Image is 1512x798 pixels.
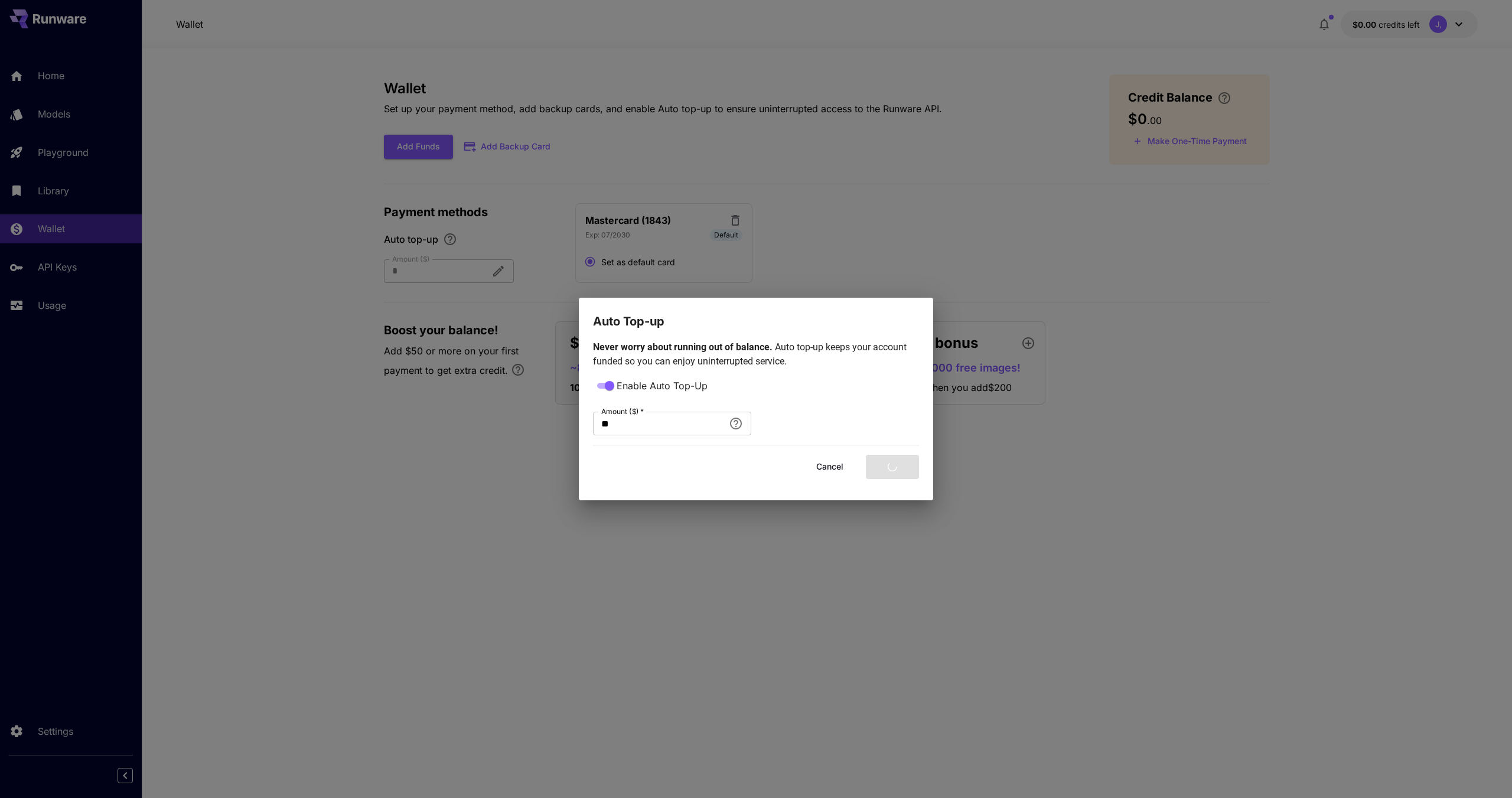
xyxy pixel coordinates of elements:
label: Amount ($) [601,406,644,416]
button: Cancel [803,455,856,479]
p: Auto top-up keeps your account funded so you can enjoy uninterrupted service. [593,340,919,369]
span: Enable Auto Top-Up [617,379,708,393]
h2: Auto Top-up [579,298,933,331]
span: Never worry about running out of balance. [593,341,775,353]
